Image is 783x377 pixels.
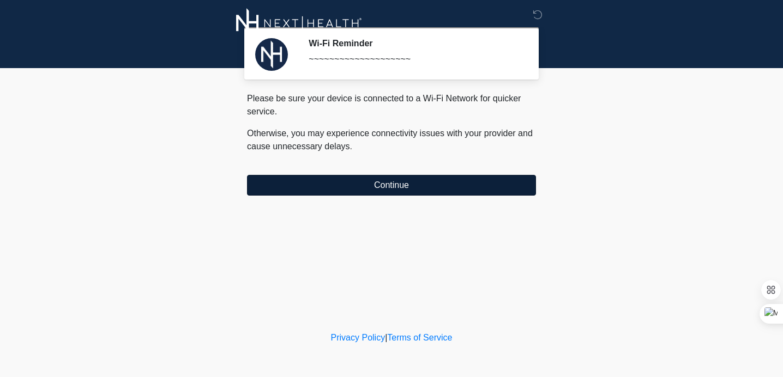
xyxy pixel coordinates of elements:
[350,142,352,151] span: .
[309,53,520,66] div: ~~~~~~~~~~~~~~~~~~~~
[387,333,452,342] a: Terms of Service
[247,175,536,196] button: Continue
[247,92,536,118] p: Please be sure your device is connected to a Wi-Fi Network for quicker service.
[385,333,387,342] a: |
[331,333,386,342] a: Privacy Policy
[236,8,362,38] img: Next-Health Logo
[247,127,536,153] p: Otherwise, you may experience connectivity issues with your provider and cause unnecessary delays
[255,38,288,71] img: Agent Avatar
